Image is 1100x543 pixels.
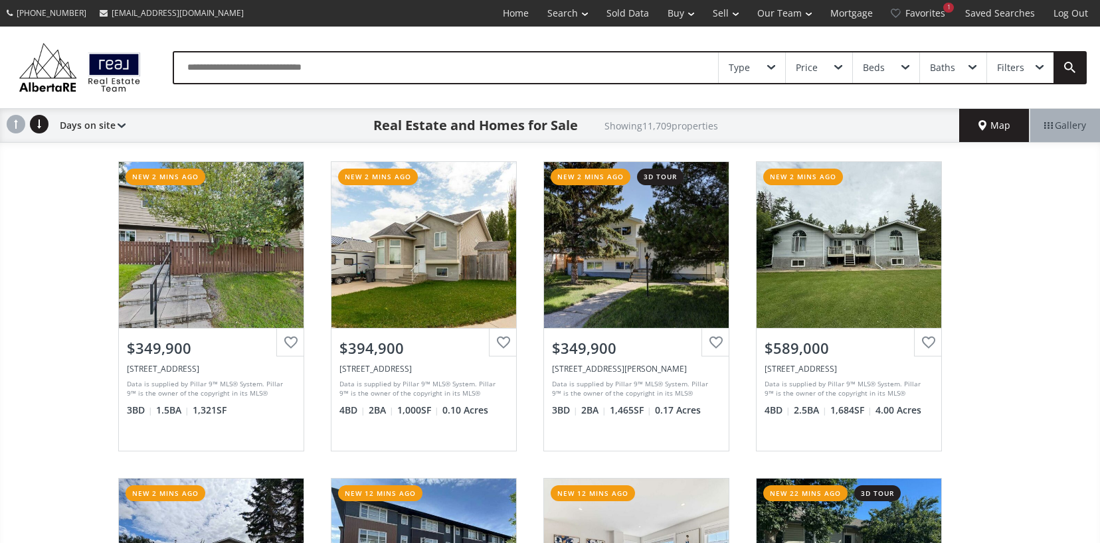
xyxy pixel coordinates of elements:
[442,404,488,417] span: 0.10 Acres
[765,363,933,374] div: 421016 Range Road 271, Rural Ponoka County, AB T4L 2N1
[339,379,505,399] div: Data is supplied by Pillar 9™ MLS® System. Pillar 9™ is the owner of the copyright in its MLS® Sy...
[339,404,365,417] span: 4 BD
[397,404,439,417] span: 1,000 SF
[997,63,1024,72] div: Filters
[127,404,153,417] span: 3 BD
[794,404,827,417] span: 2.5 BA
[581,404,606,417] span: 2 BA
[552,404,578,417] span: 3 BD
[552,338,721,358] div: $349,900
[127,363,296,374] div: 7205 4 Street NE #44, Calgary, AB T2K5S3
[765,338,933,358] div: $589,000
[729,63,750,72] div: Type
[959,109,1030,142] div: Map
[930,63,955,72] div: Baths
[978,119,1010,132] span: Map
[339,363,508,374] div: 670 Blackfoot Terrace West, Lethbridge, AB T1K 7Y6
[112,7,244,19] span: [EMAIL_ADDRESS][DOMAIN_NAME]
[105,148,318,464] a: new 2 mins ago$349,900[STREET_ADDRESS]Data is supplied by Pillar 9™ MLS® System. Pillar 9™ is the...
[830,404,872,417] span: 1,684 SF
[552,363,721,374] div: 308 17 Street NW, Drumheller, AB T0J0Y1
[943,3,954,13] div: 1
[156,404,189,417] span: 1.5 BA
[93,1,250,25] a: [EMAIL_ADDRESS][DOMAIN_NAME]
[13,40,146,95] img: Logo
[369,404,394,417] span: 2 BA
[193,404,227,417] span: 1,321 SF
[655,404,701,417] span: 0.17 Acres
[318,148,530,464] a: new 2 mins ago$394,900[STREET_ADDRESS]Data is supplied by Pillar 9™ MLS® System. Pillar 9™ is the...
[604,121,718,131] h2: Showing 11,709 properties
[863,63,885,72] div: Beds
[610,404,652,417] span: 1,465 SF
[339,338,508,358] div: $394,900
[373,116,578,135] h1: Real Estate and Homes for Sale
[1044,119,1086,132] span: Gallery
[875,404,921,417] span: 4.00 Acres
[743,148,955,464] a: new 2 mins ago$589,000[STREET_ADDRESS]Data is supplied by Pillar 9™ MLS® System. Pillar 9™ is the...
[127,338,296,358] div: $349,900
[53,109,126,142] div: Days on site
[765,404,790,417] span: 4 BD
[1030,109,1100,142] div: Gallery
[552,379,717,399] div: Data is supplied by Pillar 9™ MLS® System. Pillar 9™ is the owner of the copyright in its MLS® Sy...
[530,148,743,464] a: new 2 mins ago3d tour$349,900[STREET_ADDRESS][PERSON_NAME]Data is supplied by Pillar 9™ MLS® Syst...
[765,379,930,399] div: Data is supplied by Pillar 9™ MLS® System. Pillar 9™ is the owner of the copyright in its MLS® Sy...
[17,7,86,19] span: [PHONE_NUMBER]
[796,63,818,72] div: Price
[127,379,292,399] div: Data is supplied by Pillar 9™ MLS® System. Pillar 9™ is the owner of the copyright in its MLS® Sy...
